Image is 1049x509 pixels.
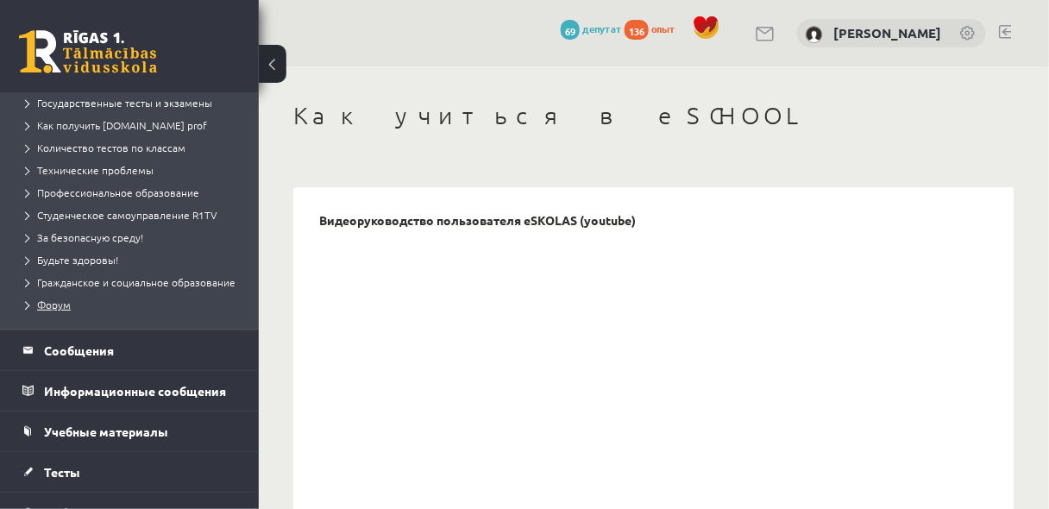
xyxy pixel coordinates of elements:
[26,252,242,267] a: Будьте здоровы!
[26,207,242,223] a: Студенческое самоуправление R1TV
[806,26,823,43] img: Анастасия Смирнова
[37,185,199,199] font: Профессиональное образование
[19,30,157,73] a: Рижская 1-я средняя школа заочного обучения
[26,117,242,133] a: Как получить [DOMAIN_NAME] prof
[319,212,636,228] font: Видеоруководство пользователя eSKOLAS (youtube)
[26,274,242,290] a: Гражданское и социальное образование
[37,230,143,244] font: За безопасную среду!
[37,96,212,110] font: Государственные тесты и экзамены
[22,452,237,492] a: Тесты
[37,118,207,132] font: Как получить [DOMAIN_NAME] prof
[37,208,217,222] font: Студенческое самоуправление R1TV
[651,22,675,35] font: опыт
[26,297,242,312] a: Форум
[37,163,154,177] font: Технические проблемы
[22,330,237,370] a: Сообщения
[26,162,242,178] a: Технические проблемы
[22,371,237,411] a: Информационные сообщения
[565,24,575,38] font: 69
[582,22,622,35] font: депутат
[22,412,237,451] a: Учебные материалы
[37,141,185,154] font: Количество тестов по классам
[44,424,168,439] font: Учебные материалы
[44,342,114,358] font: Сообщения
[629,24,644,38] font: 136
[26,229,242,245] a: За безопасную среду!
[26,95,242,110] a: Государственные тесты и экзамены
[26,140,242,155] a: Количество тестов по классам
[37,253,118,267] font: Будьте здоровы!
[37,275,236,289] font: Гражданское и социальное образование
[293,101,808,129] font: Как учиться в eSCHOOL
[44,464,80,480] font: Тесты
[37,298,71,311] font: Форум
[625,22,684,35] a: 136 опыт
[26,185,242,200] a: Профессиональное образование
[44,383,226,399] font: Информационные сообщения
[561,22,622,35] a: 69 депутат
[834,24,942,41] a: [PERSON_NAME]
